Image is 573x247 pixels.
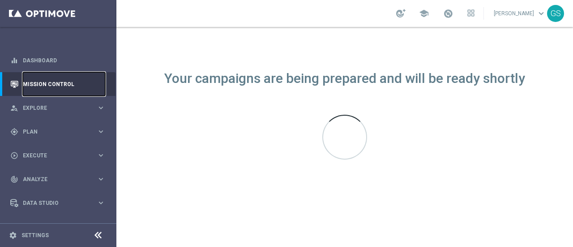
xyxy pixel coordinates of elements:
[10,104,106,112] button: person_search Explore keyboard_arrow_right
[23,129,97,134] span: Plan
[10,176,106,183] button: track_changes Analyze keyboard_arrow_right
[10,199,97,207] div: Data Studio
[10,175,18,183] i: track_changes
[10,128,97,136] div: Plan
[21,233,49,238] a: Settings
[97,104,105,112] i: keyboard_arrow_right
[23,200,97,206] span: Data Studio
[23,177,97,182] span: Analyze
[10,152,106,159] button: play_circle_outline Execute keyboard_arrow_right
[97,199,105,207] i: keyboard_arrow_right
[493,7,547,20] a: [PERSON_NAME]keyboard_arrow_down
[10,72,105,96] div: Mission Control
[97,175,105,183] i: keyboard_arrow_right
[10,215,105,238] div: Optibot
[10,128,106,135] button: gps_fixed Plan keyboard_arrow_right
[536,9,546,18] span: keyboard_arrow_down
[10,81,106,88] button: Mission Control
[419,9,429,18] span: school
[10,104,18,112] i: person_search
[97,151,105,160] i: keyboard_arrow_right
[10,223,18,231] i: lightbulb
[10,152,18,160] i: play_circle_outline
[23,105,97,111] span: Explore
[23,48,105,72] a: Dashboard
[10,152,97,160] div: Execute
[10,56,18,65] i: equalizer
[164,75,525,82] div: Your campaigns are being prepared and will be ready shortly
[10,199,106,207] button: Data Studio keyboard_arrow_right
[10,48,105,72] div: Dashboard
[23,215,94,238] a: Optibot
[9,231,17,239] i: settings
[23,153,97,158] span: Execute
[10,57,106,64] button: equalizer Dashboard
[10,175,97,183] div: Analyze
[23,72,105,96] a: Mission Control
[10,104,97,112] div: Explore
[10,128,18,136] i: gps_fixed
[547,5,564,22] div: GS
[97,127,105,136] i: keyboard_arrow_right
